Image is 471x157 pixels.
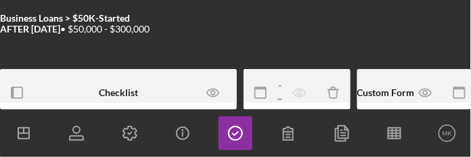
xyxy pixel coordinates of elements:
[99,87,138,98] b: Checklist
[443,130,453,137] text: MK
[357,87,415,98] b: Custom Form
[198,78,229,108] button: Preview as
[430,116,464,150] button: MK
[11,12,59,39] strong: Business Advisor:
